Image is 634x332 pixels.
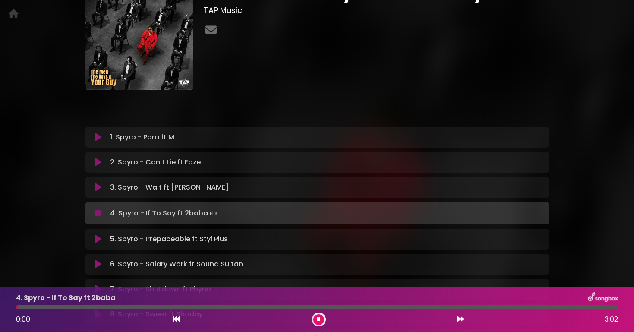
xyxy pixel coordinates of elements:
[110,132,178,142] p: 1. Spyro - Para ft M.I
[204,6,549,15] h3: TAP Music
[16,314,30,324] span: 0:00
[110,234,228,244] p: 5. Spyro - Irrepaceable ft Styl Plus
[605,314,618,325] span: 3:02
[110,259,243,269] p: 6. Spyro - Salary Work ft Sound Sultan
[110,284,211,294] p: 7. Spyro - Shutdown ft Phyno
[588,292,618,304] img: songbox-logo-white.png
[16,293,116,303] p: 4. Spyro - If To Say ft 2baba
[110,182,229,193] p: 3. Spyro - Wait ft [PERSON_NAME]
[110,157,201,168] p: 2. Spyro - Can't Lie ft Faze
[208,207,220,219] img: waveform4.gif
[110,207,220,219] p: 4. Spyro - If To Say ft 2baba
